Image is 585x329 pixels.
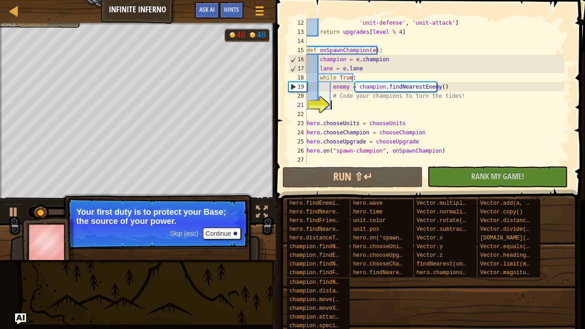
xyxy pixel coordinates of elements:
span: Rank My Game! [471,170,524,182]
span: hero.chooseChampion [353,261,415,267]
span: Vector.multiply(n) [416,200,476,207]
span: Incomplete [18,21,47,27]
span: champion.distanceTo(other) [289,288,375,294]
span: hero.on('spawn-champion', fn) [353,235,448,241]
div: 22 [288,110,307,119]
span: Vector.add(a, b) [480,200,532,207]
span: : [16,21,18,27]
span: champion.attack(target) [289,314,365,320]
div: 13 [288,27,307,37]
span: findNearest(units) [416,261,476,267]
span: champion.findEnemies(kind) [289,252,375,259]
span: hero.championsSpawned [416,270,485,276]
div: 27 [288,155,307,164]
button: Run ⇧↵ [282,167,423,188]
span: hero.distanceTo(other) [289,235,362,241]
div: 17 [289,64,307,73]
span: hero.findNearestFriend(kind) [289,226,382,233]
span: Vector.z [416,252,443,259]
span: champion.move(pos) [289,297,349,303]
span: Vector.equals(other) [480,244,546,250]
div: 23 [288,119,307,128]
button: Toggle fullscreen [253,204,271,223]
span: Ask AI [199,5,215,14]
div: Team 'humans' has 48 now of 48 gold earned. Team 'ogres' has 48 now of 48 gold earned. [224,28,270,42]
span: champion.special(target) [289,323,368,329]
span: Vector.subtract(a, b) [416,226,485,233]
span: Hints [224,5,239,14]
div: 48 [257,31,266,39]
span: hero.chooseUpgrade [353,252,412,259]
span: hero.wave [353,200,383,207]
button: Ask AI [195,2,219,19]
span: champion.findNearest(units) [289,244,378,250]
div: 26 [288,146,307,155]
span: unit.pos [353,226,379,233]
div: 48 [236,31,245,39]
div: 15 [288,46,307,55]
span: Vector.rotate(...) [416,218,476,224]
button: Continue [203,228,241,239]
span: Vector.heading() [480,252,532,259]
p: Your first duty is to protect your Base; the source of your power. [76,207,239,226]
span: champion.findNearestFriend(kind) [289,279,394,286]
span: Vector.copy() [480,209,523,215]
span: Skip (esc) [170,230,198,237]
button: Ask AI [15,313,26,324]
span: Vector.x [416,235,443,241]
div: 12 [288,18,307,27]
div: 16 [289,55,307,64]
div: 19 [289,82,307,91]
button: Ctrl + P: Play [5,204,23,223]
div: 24 [288,128,307,137]
span: hero.chooseUnits [353,244,405,250]
span: hero.findNearestEnemy(kind) [289,209,378,215]
button: Show game menu [248,2,271,23]
span: champion.moveXY(x, y) [289,305,358,312]
span: [DOMAIN_NAME](other) [480,235,546,241]
span: hero.findFriends(kind) [289,218,362,224]
div: 14 [288,37,307,46]
span: Vector.y [416,244,443,250]
span: hero.findNearest(units) [353,270,429,276]
span: Vector.normalize() [416,209,476,215]
span: hero.findEnemies(kind) [289,200,362,207]
span: Vector.distance(other) [480,218,552,224]
img: thang_avatar_frame.png [21,217,74,267]
span: Vector.divide(n) [480,226,532,233]
span: Vector.limit(max) [480,261,536,267]
div: 20 [288,91,307,101]
div: 21 [288,101,307,110]
span: champion.findFriends(kind) [289,270,375,276]
span: hero.time [353,209,383,215]
span: unit.color [353,218,386,224]
div: 18 [288,73,307,82]
span: Vector.magnitude() [480,270,539,276]
div: 25 [288,137,307,146]
span: champion.findNearestEnemy(kind) [289,261,391,267]
button: Rank My Game! [427,166,568,187]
